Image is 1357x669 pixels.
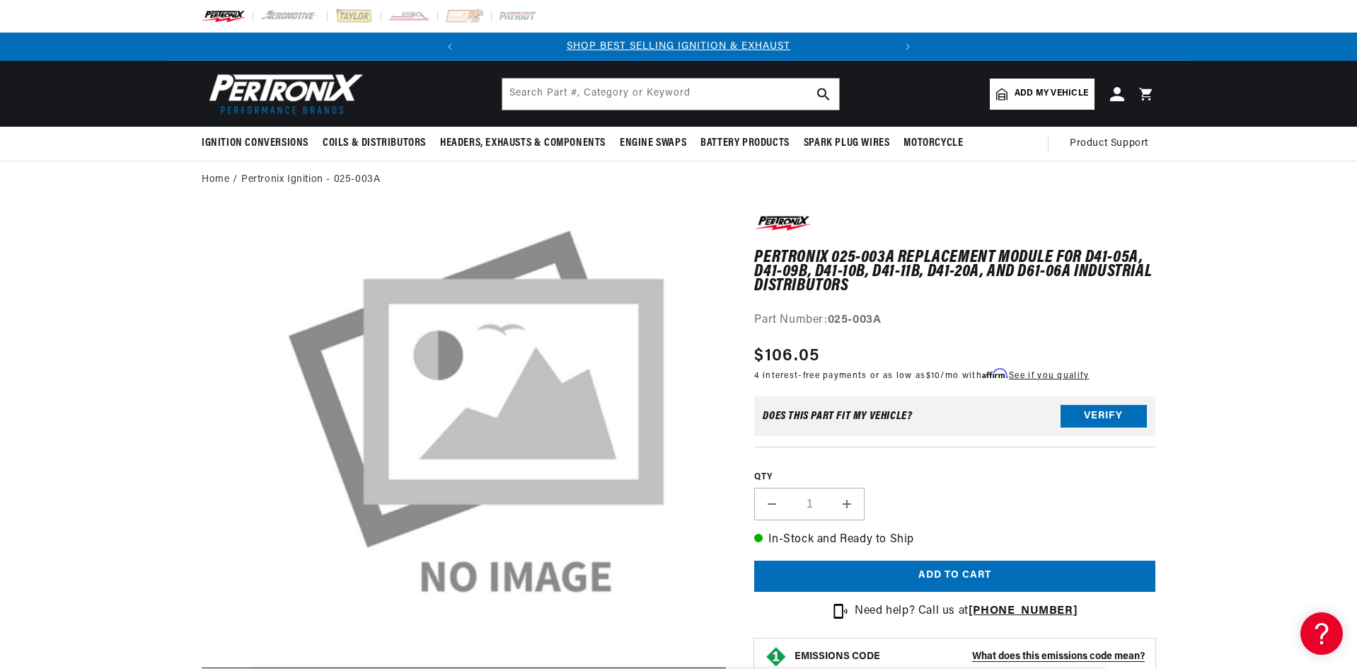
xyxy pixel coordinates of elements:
span: Headers, Exhausts & Components [440,136,606,151]
summary: Motorcycle [896,127,970,160]
strong: EMISSIONS CODE [795,651,880,662]
strong: What does this emissions code mean? [972,651,1145,662]
p: 4 interest-free payments or as low as /mo with . [754,369,1089,382]
strong: 025-003A [828,314,882,326]
nav: breadcrumbs [202,172,1155,188]
a: Pertronix Ignition - 025-003A [241,172,380,188]
span: $10 [926,372,941,380]
span: Motorcycle [903,136,963,151]
span: Affirm [982,368,1007,379]
div: Does This part fit My vehicle? [763,411,912,422]
img: Pertronix [202,69,364,118]
p: In-Stock and Ready to Ship [754,531,1155,549]
span: Engine Swaps [620,136,686,151]
span: Product Support [1070,136,1148,151]
summary: Product Support [1070,127,1155,161]
div: 1 of 2 [464,39,894,55]
slideshow-component: Translation missing: en.sections.announcements.announcement_bar [166,33,1191,61]
summary: Headers, Exhausts & Components [433,127,613,160]
summary: Spark Plug Wires [797,127,897,160]
button: Verify [1061,405,1147,428]
img: Emissions code [765,646,787,668]
span: Spark Plug Wires [804,136,890,151]
label: QTY [754,471,1155,484]
input: Search Part #, Category or Keyword [502,79,839,110]
span: Ignition Conversions [202,136,308,151]
summary: Ignition Conversions [202,127,316,160]
media-gallery: Gallery Viewer [202,213,726,640]
div: Part Number: [754,311,1155,330]
h1: PerTronix 025-003A Replacement Module for D41-05A, D41-09B, D41-10B, D41-11B, D41-20A, and D61-06... [754,251,1155,294]
summary: Battery Products [693,127,797,160]
button: Add to cart [754,561,1155,593]
button: EMISSIONS CODEWhat does this emissions code mean? [795,651,1145,663]
a: SHOP BEST SELLING IGNITION & EXHAUST [567,41,790,52]
span: Coils & Distributors [323,136,426,151]
summary: Coils & Distributors [316,127,433,160]
a: [PHONE_NUMBER] [969,605,1078,617]
p: Need help? Call us at [855,602,1078,621]
button: Translation missing: en.sections.announcements.next_announcement [894,33,922,61]
a: Home [202,172,229,188]
span: Battery Products [700,136,790,151]
span: $106.05 [754,343,819,369]
button: search button [808,79,839,110]
a: Add my vehicle [990,79,1095,110]
div: Announcement [464,39,894,55]
button: Translation missing: en.sections.announcements.previous_announcement [436,33,464,61]
span: Add my vehicle [1015,87,1088,101]
summary: Engine Swaps [613,127,693,160]
a: See if you qualify - Learn more about Affirm Financing (opens in modal) [1009,372,1089,380]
